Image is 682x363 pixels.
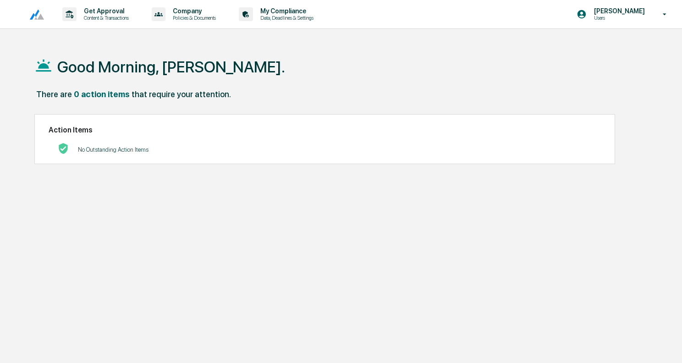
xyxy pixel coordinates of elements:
p: My Compliance [253,7,318,15]
p: Company [165,7,220,15]
p: [PERSON_NAME] [587,7,649,15]
p: Policies & Documents [165,15,220,21]
img: logo [22,9,44,20]
p: Content & Transactions [77,15,133,21]
h1: Good Morning, [PERSON_NAME]. [57,58,285,76]
div: 0 action items [74,89,130,99]
img: No Actions logo [58,143,69,154]
p: No Outstanding Action Items [78,146,148,153]
p: Users [587,15,649,21]
div: There are [36,89,72,99]
p: Get Approval [77,7,133,15]
h2: Action Items [49,126,601,134]
div: that require your attention. [132,89,231,99]
p: Data, Deadlines & Settings [253,15,318,21]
